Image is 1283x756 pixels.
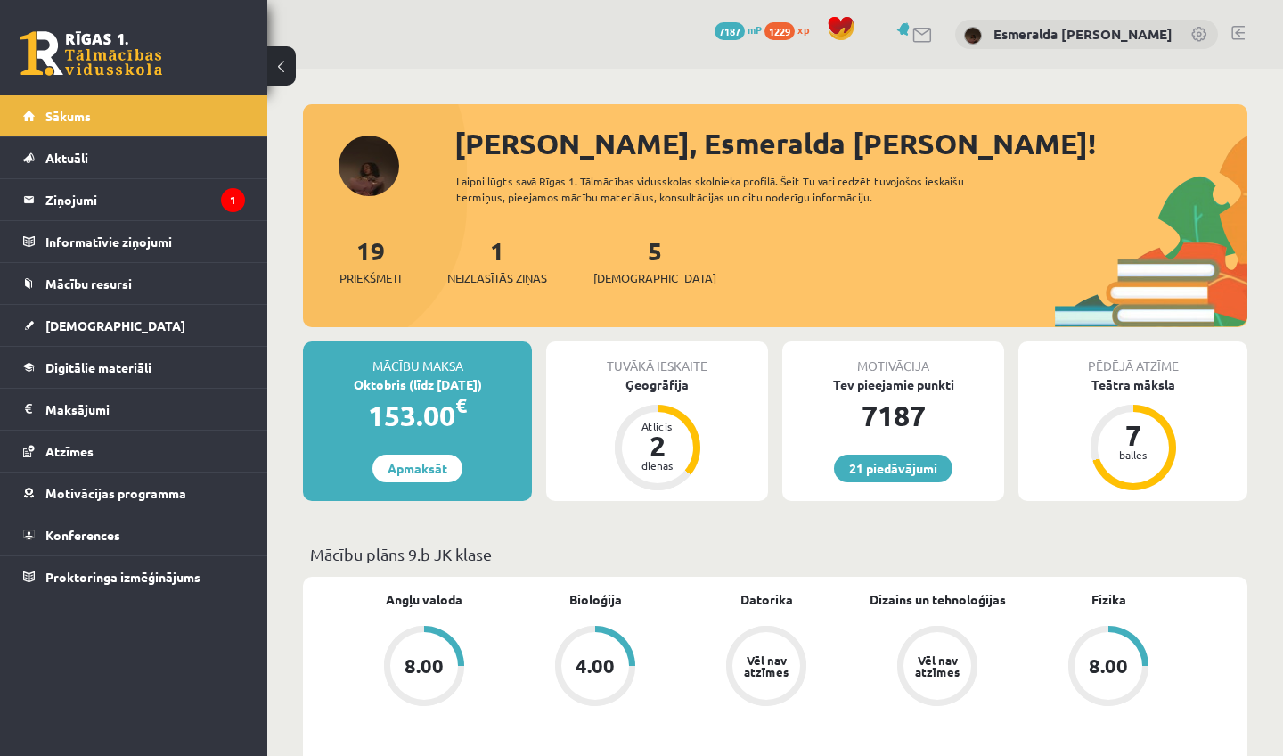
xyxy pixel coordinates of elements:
[303,394,532,437] div: 153.00
[748,22,762,37] span: mP
[1018,341,1247,375] div: Pēdējā atzīme
[782,341,1004,375] div: Motivācija
[45,108,91,124] span: Sākums
[593,234,716,287] a: 5[DEMOGRAPHIC_DATA]
[782,394,1004,437] div: 7187
[546,375,768,493] a: Ģeogrāfija Atlicis 2 dienas
[23,347,245,388] a: Digitālie materiāli
[834,455,952,482] a: 21 piedāvājumi
[23,431,245,472] a: Atzīmes
[764,22,795,40] span: 1229
[339,234,401,287] a: 19Priekšmeti
[45,179,245,220] legend: Ziņojumi
[964,27,982,45] img: Esmeralda Elisa Zālīte
[45,317,185,333] span: [DEMOGRAPHIC_DATA]
[593,269,716,287] span: [DEMOGRAPHIC_DATA]
[23,137,245,178] a: Aktuāli
[23,305,245,346] a: [DEMOGRAPHIC_DATA]
[447,234,547,287] a: 1Neizlasītās ziņas
[45,485,186,501] span: Motivācijas programma
[546,375,768,394] div: Ģeogrāfija
[852,626,1023,710] a: Vēl nav atzīmes
[23,179,245,220] a: Ziņojumi1
[386,590,462,609] a: Angļu valoda
[510,626,681,710] a: 4.00
[23,263,245,304] a: Mācību resursi
[20,31,162,76] a: Rīgas 1. Tālmācības vidusskola
[454,122,1247,165] div: [PERSON_NAME], Esmeralda [PERSON_NAME]!
[576,656,615,676] div: 4.00
[1023,626,1194,710] a: 8.00
[221,188,245,212] i: 1
[23,221,245,262] a: Informatīvie ziņojumi
[797,22,809,37] span: xp
[45,443,94,459] span: Atzīmes
[310,542,1240,566] p: Mācību plāns 9.b JK klase
[715,22,745,40] span: 7187
[631,431,684,460] div: 2
[372,455,462,482] a: Apmaksāt
[1018,375,1247,394] div: Teātra māksla
[1089,656,1128,676] div: 8.00
[23,556,245,597] a: Proktoringa izmēģinājums
[303,375,532,394] div: Oktobris (līdz [DATE])
[715,22,762,37] a: 7187 mP
[546,341,768,375] div: Tuvākā ieskaite
[23,95,245,136] a: Sākums
[447,269,547,287] span: Neizlasītās ziņas
[631,460,684,471] div: dienas
[45,569,200,585] span: Proktoringa izmēģinājums
[764,22,818,37] a: 1229 xp
[45,527,120,543] span: Konferences
[741,654,791,678] div: Vēl nav atzīmes
[405,656,444,676] div: 8.00
[23,514,245,555] a: Konferences
[1018,375,1247,493] a: Teātra māksla 7 balles
[45,389,245,430] legend: Maksājumi
[631,421,684,431] div: Atlicis
[1107,421,1160,449] div: 7
[993,25,1173,43] a: Esmeralda [PERSON_NAME]
[456,173,1023,205] div: Laipni lūgts savā Rīgas 1. Tālmācības vidusskolas skolnieka profilā. Šeit Tu vari redzēt tuvojošo...
[339,626,510,710] a: 8.00
[339,269,401,287] span: Priekšmeti
[681,626,852,710] a: Vēl nav atzīmes
[569,590,622,609] a: Bioloģija
[1107,449,1160,460] div: balles
[45,150,88,166] span: Aktuāli
[303,341,532,375] div: Mācību maksa
[45,275,132,292] span: Mācību resursi
[782,375,1004,394] div: Tev pieejamie punkti
[23,389,245,430] a: Maksājumi
[1091,590,1126,609] a: Fizika
[45,359,151,375] span: Digitālie materiāli
[740,590,793,609] a: Datorika
[45,221,245,262] legend: Informatīvie ziņojumi
[870,590,1006,609] a: Dizains un tehnoloģijas
[912,654,962,678] div: Vēl nav atzīmes
[23,472,245,514] a: Motivācijas programma
[455,392,467,418] span: €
